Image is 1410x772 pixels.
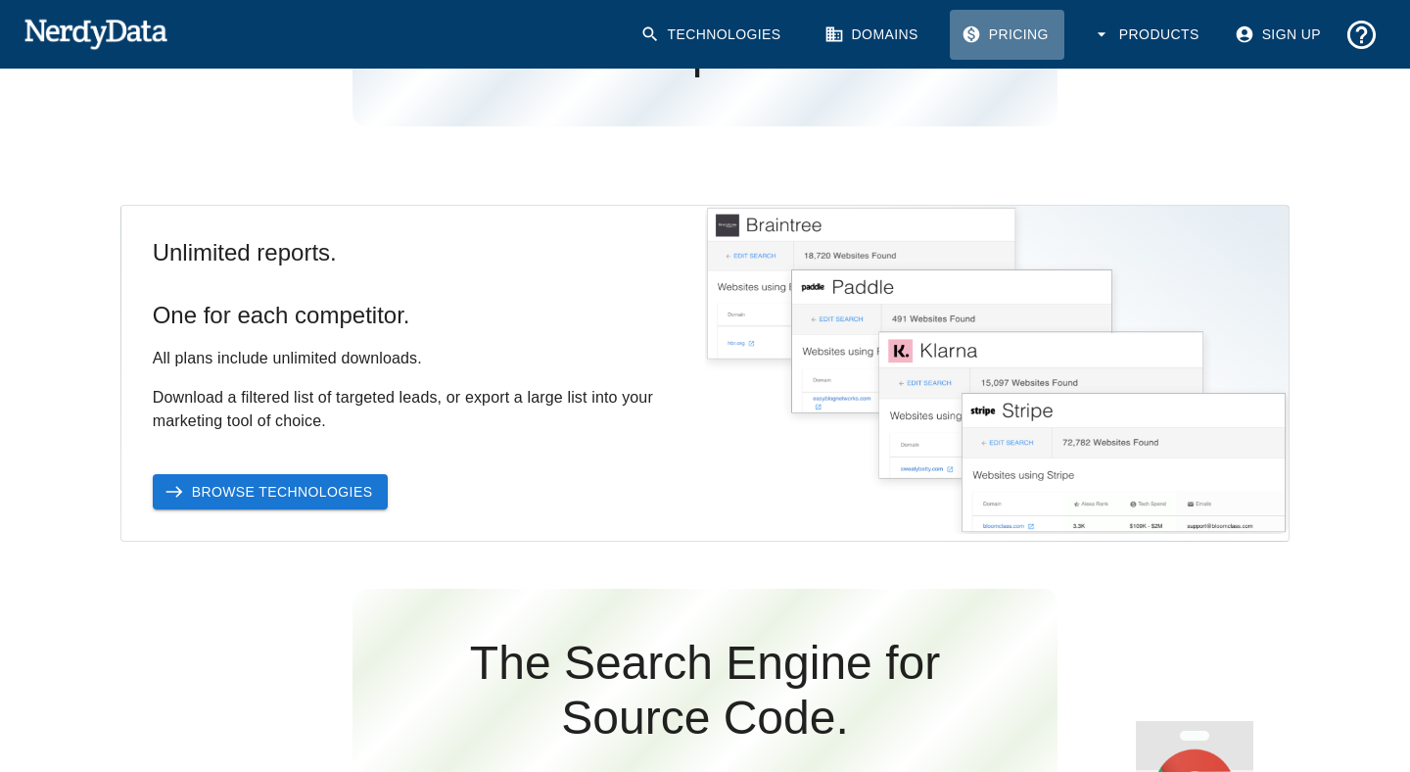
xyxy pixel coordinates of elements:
h5: Unlimited reports. One for each competitor. [153,237,674,331]
button: Support and Documentation [1337,10,1386,60]
a: Domains [813,10,934,60]
a: Technologies [629,10,797,60]
img: Example images of various payment provider reports and their total results [705,206,1289,534]
a: Pricing [950,10,1064,60]
a: Sign Up [1223,10,1337,60]
p: Download a filtered list of targeted leads, or export a large list into your marketing tool of ch... [153,386,674,433]
p: All plans include unlimited downloads. [153,347,674,370]
img: NerdyData.com [23,14,167,53]
a: Browse Technologies [153,474,389,510]
button: Products [1080,10,1215,60]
